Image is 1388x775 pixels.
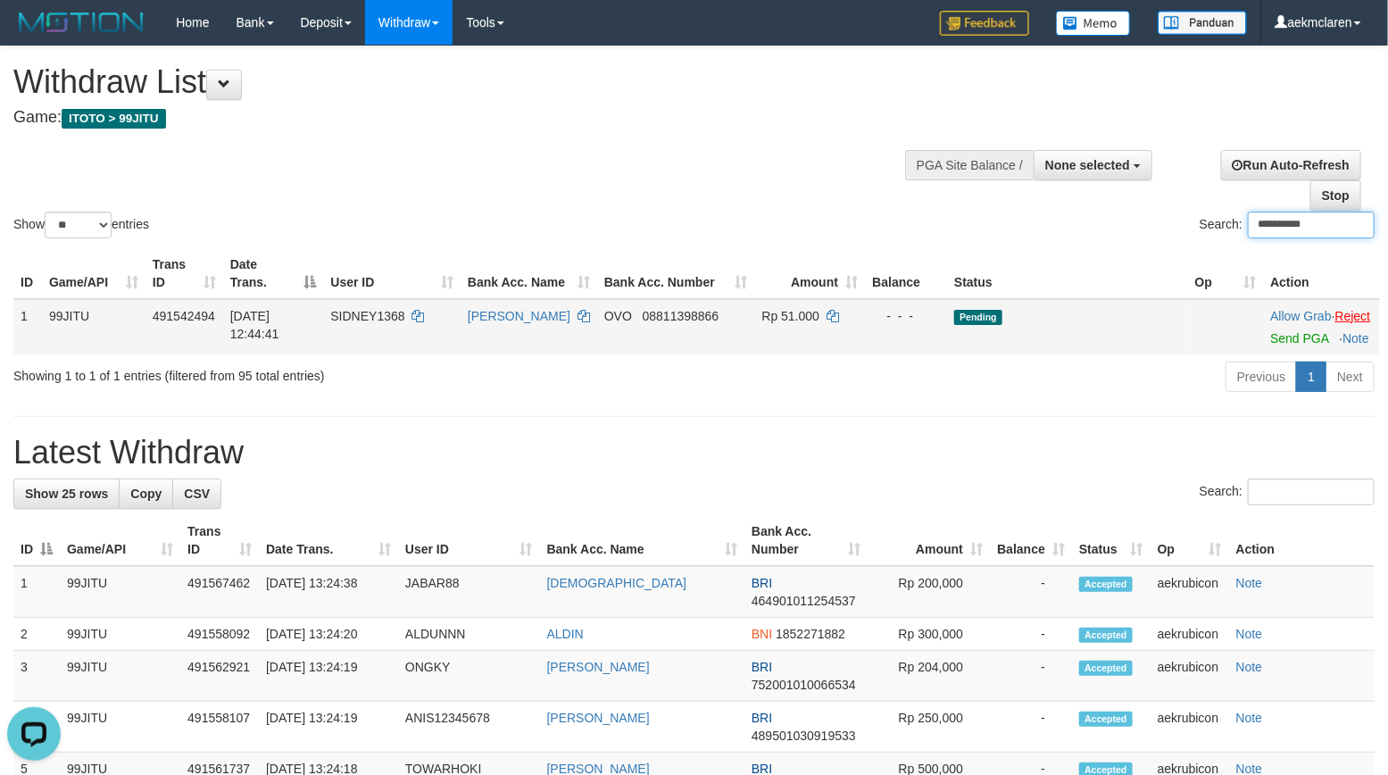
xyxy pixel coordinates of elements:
[752,594,856,608] span: Copy 464901011254537 to clipboard
[940,11,1029,36] img: Feedback.jpg
[905,150,1034,180] div: PGA Site Balance /
[868,566,990,618] td: Rp 200,000
[13,299,42,354] td: 1
[1045,158,1130,172] span: None selected
[1158,11,1247,35] img: panduan.png
[60,702,180,753] td: 99JITU
[947,248,1188,299] th: Status
[13,360,565,385] div: Showing 1 to 1 of 1 entries (filtered from 95 total entries)
[119,479,173,509] a: Copy
[180,618,259,651] td: 491558092
[547,627,584,641] a: ALDIN
[1079,577,1133,592] span: Accepted
[1229,515,1375,566] th: Action
[398,618,540,651] td: ALDUNNN
[1151,515,1229,566] th: Op: activate to sort column ascending
[1310,180,1361,211] a: Stop
[1263,248,1380,299] th: Action
[1270,309,1334,323] span: ·
[259,515,398,566] th: Date Trans.: activate to sort column ascending
[25,487,108,501] span: Show 25 rows
[752,678,856,692] span: Copy 752001010066534 to clipboard
[1335,309,1371,323] a: Reject
[1034,150,1152,180] button: None selected
[868,618,990,651] td: Rp 300,000
[1072,515,1151,566] th: Status: activate to sort column ascending
[1248,212,1375,238] input: Search:
[13,515,60,566] th: ID: activate to sort column descending
[1200,479,1375,505] label: Search:
[468,309,570,323] a: [PERSON_NAME]
[230,309,279,341] span: [DATE] 12:44:41
[752,576,772,590] span: BRI
[1151,566,1229,618] td: aekrubicon
[868,702,990,753] td: Rp 250,000
[62,109,166,129] span: ITOTO > 99JITU
[461,248,597,299] th: Bank Acc. Name: activate to sort column ascending
[1236,576,1263,590] a: Note
[547,660,650,674] a: [PERSON_NAME]
[954,310,1002,325] span: Pending
[1151,651,1229,702] td: aekrubicon
[540,515,744,566] th: Bank Acc. Name: activate to sort column ascending
[1151,618,1229,651] td: aekrubicon
[398,515,540,566] th: User ID: activate to sort column ascending
[172,479,221,509] a: CSV
[223,248,324,299] th: Date Trans.: activate to sort column descending
[13,248,42,299] th: ID
[744,515,868,566] th: Bank Acc. Number: activate to sort column ascending
[1236,627,1263,641] a: Note
[868,651,990,702] td: Rp 204,000
[1263,299,1380,354] td: ·
[1248,479,1375,505] input: Search:
[755,248,866,299] th: Amount: activate to sort column ascending
[13,64,908,100] h1: Withdraw List
[13,651,60,702] td: 3
[323,248,461,299] th: User ID: activate to sort column ascending
[398,702,540,753] td: ANIS12345678
[13,212,149,238] label: Show entries
[752,711,772,725] span: BRI
[13,566,60,618] td: 1
[7,7,61,61] button: Open LiveChat chat widget
[990,618,1072,651] td: -
[180,515,259,566] th: Trans ID: activate to sort column ascending
[180,702,259,753] td: 491558107
[990,651,1072,702] td: -
[145,248,223,299] th: Trans ID: activate to sort column ascending
[1079,712,1133,727] span: Accepted
[330,309,404,323] span: SIDNEY1368
[752,729,856,743] span: Copy 489501030919533 to clipboard
[990,566,1072,618] td: -
[1236,711,1263,725] a: Note
[1326,362,1375,392] a: Next
[1236,660,1263,674] a: Note
[184,487,210,501] span: CSV
[872,307,940,325] div: - - -
[60,651,180,702] td: 99JITU
[643,309,719,323] span: Copy 08811398866 to clipboard
[398,651,540,702] td: ONGKY
[776,627,845,641] span: Copy 1852271882 to clipboard
[42,299,145,354] td: 99JITU
[1270,331,1328,346] a: Send PGA
[398,566,540,618] td: JABAR88
[604,309,632,323] span: OVO
[13,479,120,509] a: Show 25 rows
[60,618,180,651] td: 99JITU
[990,515,1072,566] th: Balance: activate to sort column ascending
[1342,331,1369,346] a: Note
[45,212,112,238] select: Showentries
[1221,150,1361,180] a: Run Auto-Refresh
[752,660,772,674] span: BRI
[1079,628,1133,643] span: Accepted
[153,309,215,323] span: 491542494
[13,9,149,36] img: MOTION_logo.png
[1151,702,1229,753] td: aekrubicon
[1056,11,1131,36] img: Button%20Memo.svg
[60,566,180,618] td: 99JITU
[752,627,772,641] span: BNI
[13,109,908,127] h4: Game:
[1079,661,1133,676] span: Accepted
[42,248,145,299] th: Game/API: activate to sort column ascending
